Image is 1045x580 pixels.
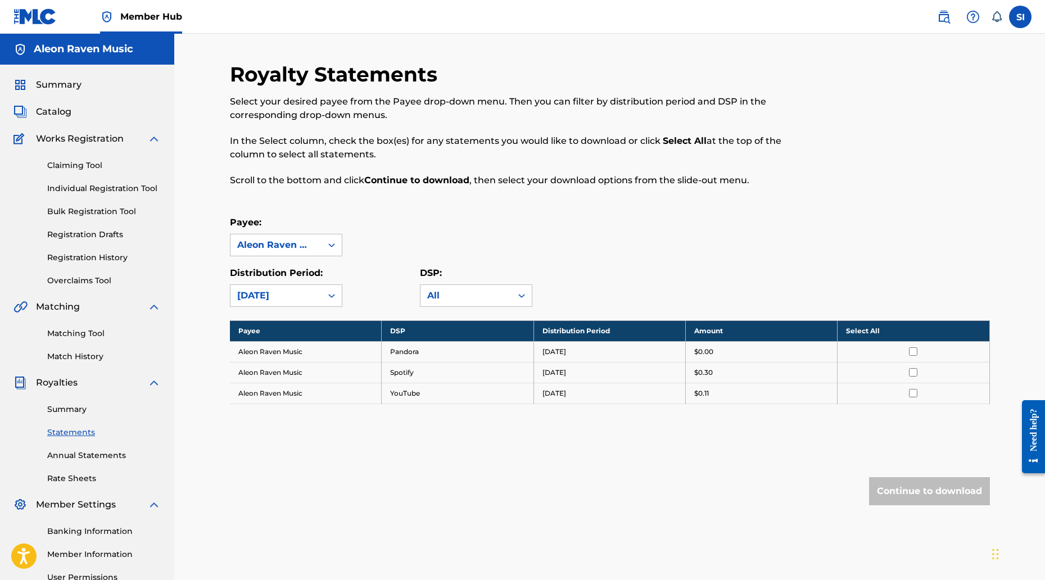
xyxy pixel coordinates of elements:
[966,10,980,24] img: help
[230,95,815,122] p: Select your desired payee from the Payee drop-down menu. Then you can filter by distribution peri...
[47,252,161,264] a: Registration History
[36,376,78,389] span: Royalties
[533,320,685,341] th: Distribution Period
[13,105,71,119] a: CatalogCatalog
[47,351,161,362] a: Match History
[991,11,1002,22] div: Notifications
[1014,391,1045,482] iframe: Resource Center
[47,450,161,461] a: Annual Statements
[685,320,837,341] th: Amount
[36,132,124,146] span: Works Registration
[147,376,161,389] img: expand
[992,537,999,571] div: Drag
[230,62,443,87] h2: Royalty Statements
[47,206,161,217] a: Bulk Registration Tool
[13,43,27,56] img: Accounts
[13,8,57,25] img: MLC Logo
[13,376,27,389] img: Royalties
[1009,6,1032,28] div: User Menu
[13,78,27,92] img: Summary
[36,300,80,314] span: Matching
[694,347,713,357] p: $0.00
[533,383,685,404] td: [DATE]
[382,341,533,362] td: Pandora
[230,134,815,161] p: In the Select column, check the box(es) for any statements you would like to download or click at...
[34,43,133,56] h5: Aleon Raven Music
[13,132,28,146] img: Works Registration
[47,549,161,560] a: Member Information
[962,6,984,28] div: Help
[36,78,82,92] span: Summary
[364,175,469,185] strong: Continue to download
[47,404,161,415] a: Summary
[120,10,182,23] span: Member Hub
[230,217,261,228] label: Payee:
[47,183,161,194] a: Individual Registration Tool
[989,526,1045,580] iframe: Chat Widget
[533,341,685,362] td: [DATE]
[36,498,116,511] span: Member Settings
[382,362,533,383] td: Spotify
[147,132,161,146] img: expand
[230,383,382,404] td: Aleon Raven Music
[47,473,161,484] a: Rate Sheets
[230,174,815,187] p: Scroll to the bottom and click , then select your download options from the slide-out menu.
[47,160,161,171] a: Claiming Tool
[382,320,533,341] th: DSP
[147,300,161,314] img: expand
[237,289,315,302] div: [DATE]
[933,6,955,28] a: Public Search
[147,498,161,511] img: expand
[533,362,685,383] td: [DATE]
[47,525,161,537] a: Banking Information
[420,268,442,278] label: DSP:
[838,320,989,341] th: Select All
[427,289,505,302] div: All
[230,341,382,362] td: Aleon Raven Music
[230,362,382,383] td: Aleon Raven Music
[13,105,27,119] img: Catalog
[13,78,82,92] a: SummarySummary
[694,368,713,378] p: $0.30
[382,383,533,404] td: YouTube
[237,238,315,252] div: Aleon Raven Music
[663,135,707,146] strong: Select All
[47,275,161,287] a: Overclaims Tool
[13,300,28,314] img: Matching
[694,388,709,398] p: $0.11
[36,105,71,119] span: Catalog
[47,427,161,438] a: Statements
[230,320,382,341] th: Payee
[47,229,161,241] a: Registration Drafts
[230,268,323,278] label: Distribution Period:
[100,10,114,24] img: Top Rightsholder
[47,328,161,339] a: Matching Tool
[13,498,27,511] img: Member Settings
[937,10,951,24] img: search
